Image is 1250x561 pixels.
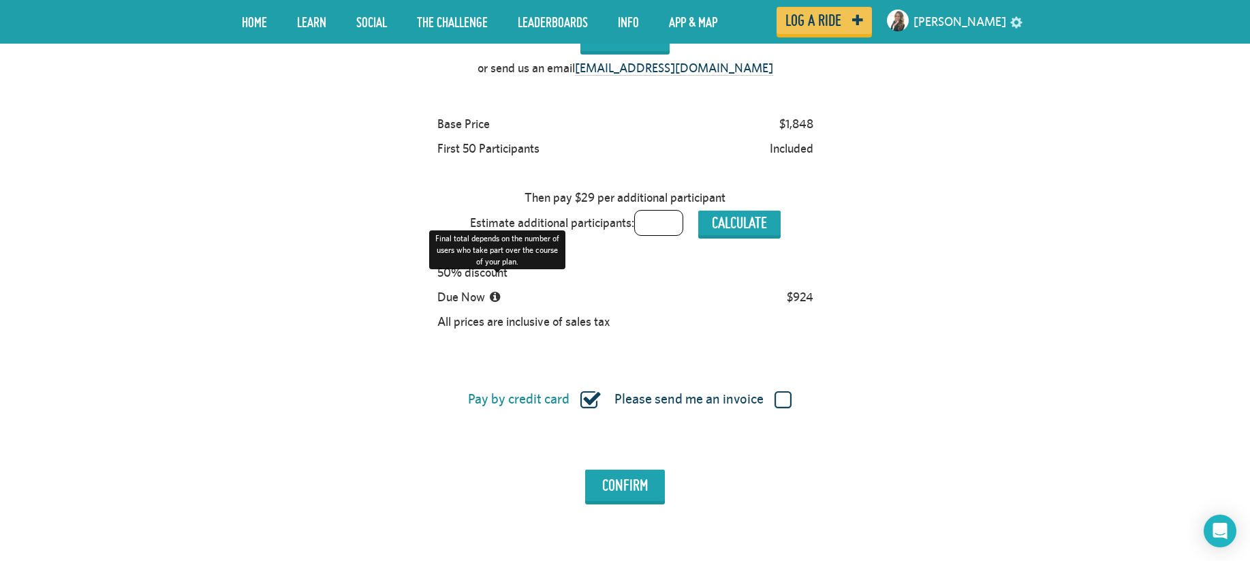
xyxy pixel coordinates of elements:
[518,185,732,210] div: Then pay $29 per additional participant
[773,112,819,136] div: $1,848
[698,211,781,235] button: Calculate
[575,61,773,76] a: [EMAIL_ADDRESS][DOMAIN_NAME]
[407,5,498,39] a: The Challenge
[608,5,649,39] a: Info
[468,391,601,408] label: Pay by credit card
[913,5,1006,38] a: [PERSON_NAME]
[764,136,819,161] div: Included
[431,285,511,309] div: Due Now
[777,7,872,34] a: Log a ride
[478,59,773,77] p: or send us an email
[431,112,496,136] div: Base Price
[431,309,616,334] div: All prices are inclusive of sales tax
[781,285,819,309] div: $924
[1204,515,1236,547] div: Open Intercom Messenger
[887,10,909,31] img: Small navigation user avatar
[431,260,514,285] div: 50% discount
[659,5,728,39] a: App & Map
[1010,15,1022,28] a: settings drop down toggle
[346,5,397,39] a: Social
[585,470,665,501] input: Confirm
[614,391,792,408] label: Please send me an invoice
[464,210,787,236] div: Estimate additional participants:
[785,14,841,27] span: Log a ride
[232,5,277,39] a: Home
[507,5,598,39] a: Leaderboards
[429,230,565,269] div: Final total depends on the number of users who take part over the course of your plan.
[287,5,337,39] a: LEARN
[431,136,546,161] div: First 50 Participants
